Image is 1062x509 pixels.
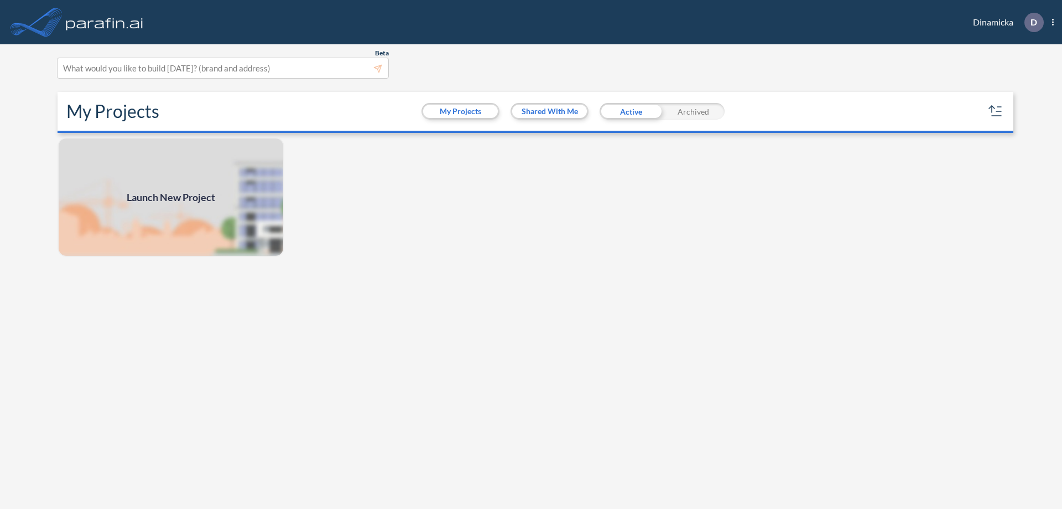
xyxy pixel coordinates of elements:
[512,105,587,118] button: Shared With Me
[127,190,215,205] span: Launch New Project
[58,137,284,257] a: Launch New Project
[600,103,662,120] div: Active
[58,137,284,257] img: add
[66,101,159,122] h2: My Projects
[1030,17,1037,27] p: D
[64,11,145,33] img: logo
[662,103,725,120] div: Archived
[956,13,1054,32] div: Dinamicka
[375,49,389,58] span: Beta
[987,102,1004,120] button: sort
[423,105,498,118] button: My Projects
